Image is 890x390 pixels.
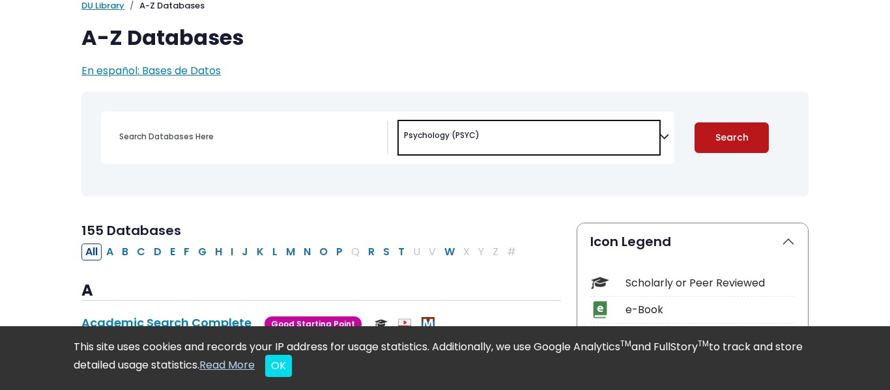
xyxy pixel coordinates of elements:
[422,317,435,330] img: MeL (Michigan electronic Library)
[625,302,795,318] div: e-Book
[265,316,362,331] span: Good Starting Point
[482,132,488,143] textarea: Search
[375,317,388,330] img: Scholarly or Peer Reviewed
[118,244,132,260] button: Filter Results B
[166,244,179,260] button: Filter Results E
[227,244,237,260] button: Filter Results I
[394,244,409,260] button: Filter Results T
[194,244,210,260] button: Filter Results G
[211,244,226,260] button: Filter Results H
[81,244,521,258] div: Alpha-list to filter by first letter of database name
[399,130,480,141] li: Psychology (PSYC)
[74,339,816,377] div: This site uses cookies and records your IP address for usage statistics. Additionally, we use Goo...
[253,244,268,260] button: Filter Results K
[238,244,252,260] button: Filter Results J
[591,301,609,318] img: Icon e-Book
[81,63,221,78] a: En español: Bases de Datos
[695,122,769,153] button: Submit for Search Results
[102,244,117,260] button: Filter Results A
[282,244,299,260] button: Filter Results M
[133,244,149,260] button: Filter Results C
[591,274,609,292] img: Icon Scholarly or Peer Reviewed
[625,275,795,291] div: Scholarly or Peer Reviewed
[199,357,255,372] a: Read More
[379,244,394,260] button: Filter Results S
[332,244,347,260] button: Filter Results P
[180,244,194,260] button: Filter Results F
[404,130,480,141] span: Psychology (PSYC)
[268,244,281,260] button: Filter Results L
[440,244,459,260] button: Filter Results W
[81,221,181,240] span: 155 Databases
[150,244,165,260] button: Filter Results D
[577,223,808,260] button: Icon Legend
[81,92,809,197] nav: Search filters
[81,314,251,331] a: Academic Search Complete
[81,281,561,301] h3: A
[300,244,315,260] button: Filter Results N
[620,338,631,349] sup: TM
[364,244,379,260] button: Filter Results R
[698,338,709,349] sup: TM
[265,355,292,377] button: Close
[81,244,102,260] button: All
[81,25,809,50] h1: A-Z Databases
[315,244,332,260] button: Filter Results O
[111,127,387,146] input: Search database by title or keyword
[398,317,411,330] img: Audio & Video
